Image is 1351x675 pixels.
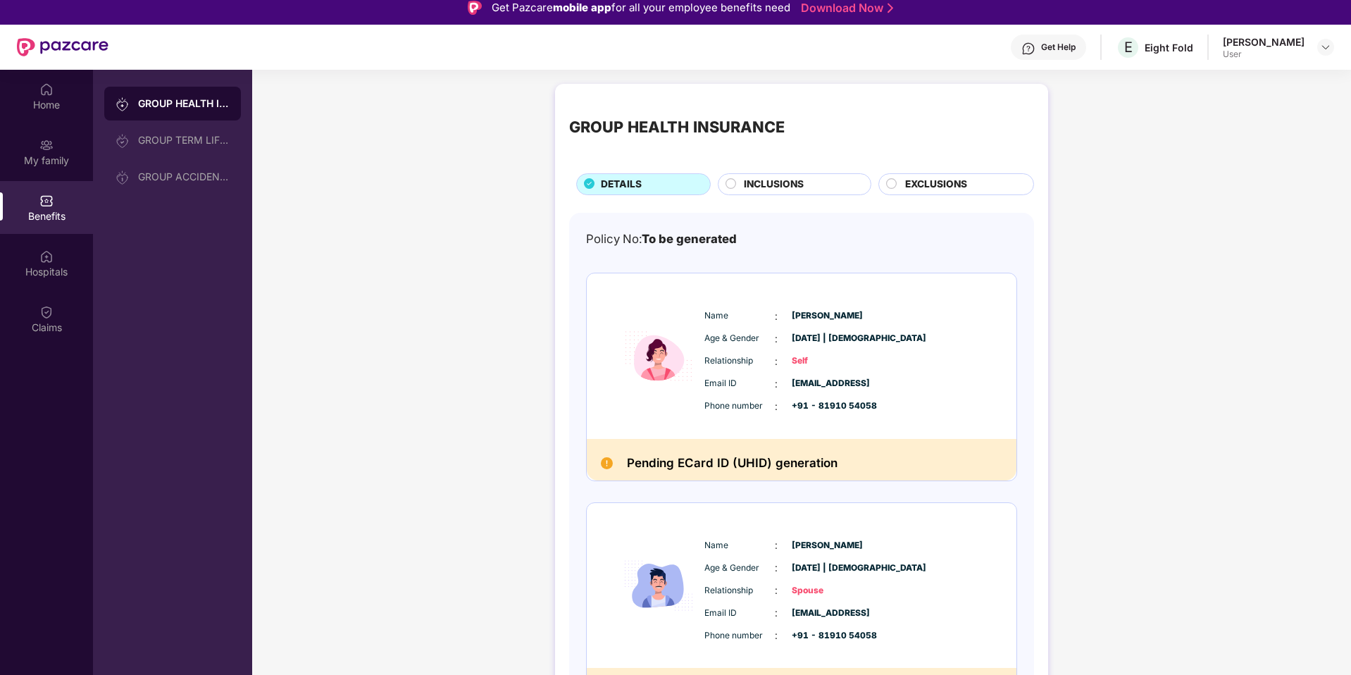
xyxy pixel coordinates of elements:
span: Spouse [792,584,862,597]
span: : [775,560,778,576]
span: : [775,628,778,643]
img: svg+xml;base64,PHN2ZyB3aWR0aD0iMjAiIGhlaWdodD0iMjAiIHZpZXdCb3g9IjAgMCAyMCAyMCIgZmlsbD0ibm9uZSIgeG... [116,97,130,111]
div: Policy No: [586,230,737,248]
div: [PERSON_NAME] [1223,35,1305,49]
img: icon [616,517,701,655]
span: : [775,331,778,347]
img: Stroke [888,1,893,16]
span: : [775,354,778,369]
span: : [775,538,778,553]
span: [EMAIL_ADDRESS] [792,377,862,390]
img: svg+xml;base64,PHN2ZyBpZD0iSG9tZSIgeG1sbnM9Imh0dHA6Ly93d3cudzMub3JnLzIwMDAvc3ZnIiB3aWR0aD0iMjAiIG... [39,82,54,97]
span: [EMAIL_ADDRESS] [792,607,862,620]
img: svg+xml;base64,PHN2ZyBpZD0iSGVscC0zMngzMiIgeG1sbnM9Imh0dHA6Ly93d3cudzMub3JnLzIwMDAvc3ZnIiB3aWR0aD... [1021,42,1035,56]
span: To be generated [642,232,737,246]
img: svg+xml;base64,PHN2ZyB3aWR0aD0iMjAiIGhlaWdodD0iMjAiIHZpZXdCb3g9IjAgMCAyMCAyMCIgZmlsbD0ibm9uZSIgeG... [116,171,130,185]
h2: Pending ECard ID (UHID) generation [627,453,838,473]
a: Download Now [801,1,889,16]
span: INCLUSIONS [744,177,804,192]
span: Email ID [704,377,775,390]
div: GROUP HEALTH INSURANCE [138,97,230,111]
span: [DATE] | [DEMOGRAPHIC_DATA] [792,332,862,345]
span: : [775,376,778,392]
span: [DATE] | [DEMOGRAPHIC_DATA] [792,562,862,575]
span: DETAILS [601,177,642,192]
span: Name [704,539,775,552]
span: Self [792,354,862,368]
span: Name [704,309,775,323]
strong: mobile app [553,1,611,14]
span: [PERSON_NAME] [792,309,862,323]
span: : [775,605,778,621]
div: GROUP ACCIDENTAL INSURANCE [138,171,230,182]
img: svg+xml;base64,PHN2ZyB3aWR0aD0iMjAiIGhlaWdodD0iMjAiIHZpZXdCb3g9IjAgMCAyMCAyMCIgZmlsbD0ibm9uZSIgeG... [39,138,54,152]
span: : [775,309,778,324]
div: GROUP HEALTH INSURANCE [569,115,785,139]
img: Pending [601,457,613,469]
span: Relationship [704,354,775,368]
div: Eight Fold [1145,41,1193,54]
span: +91 - 81910 54058 [792,629,862,643]
img: svg+xml;base64,PHN2ZyB3aWR0aD0iMjAiIGhlaWdodD0iMjAiIHZpZXdCb3g9IjAgMCAyMCAyMCIgZmlsbD0ibm9uZSIgeG... [116,134,130,148]
span: Email ID [704,607,775,620]
img: svg+xml;base64,PHN2ZyBpZD0iQ2xhaW0iIHhtbG5zPSJodHRwOi8vd3d3LnczLm9yZy8yMDAwL3N2ZyIgd2lkdGg9IjIwIi... [39,305,54,319]
span: [PERSON_NAME] [792,539,862,552]
span: Age & Gender [704,332,775,345]
span: Phone number [704,629,775,643]
span: : [775,583,778,598]
span: Relationship [704,584,775,597]
img: Logo [468,1,482,15]
img: svg+xml;base64,PHN2ZyBpZD0iSG9zcGl0YWxzIiB4bWxucz0iaHR0cDovL3d3dy53My5vcmcvMjAwMC9zdmciIHdpZHRoPS... [39,249,54,264]
span: : [775,399,778,414]
div: GROUP TERM LIFE INSURANCE [138,135,230,146]
span: E [1124,39,1133,56]
img: svg+xml;base64,PHN2ZyBpZD0iQmVuZWZpdHMiIHhtbG5zPSJodHRwOi8vd3d3LnczLm9yZy8yMDAwL3N2ZyIgd2lkdGg9Ij... [39,194,54,208]
img: icon [616,287,701,425]
img: svg+xml;base64,PHN2ZyBpZD0iRHJvcGRvd24tMzJ4MzIiIHhtbG5zPSJodHRwOi8vd3d3LnczLm9yZy8yMDAwL3N2ZyIgd2... [1320,42,1331,53]
span: +91 - 81910 54058 [792,400,862,413]
span: Phone number [704,400,775,413]
span: Age & Gender [704,562,775,575]
div: Get Help [1041,42,1076,53]
img: New Pazcare Logo [17,38,108,56]
div: User [1223,49,1305,60]
span: EXCLUSIONS [905,177,967,192]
